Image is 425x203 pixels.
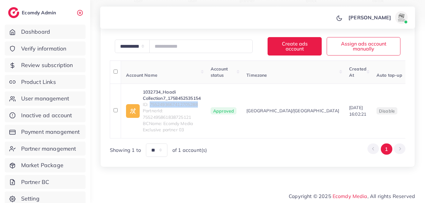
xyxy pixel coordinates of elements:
[5,25,86,39] a: Dashboard
[110,147,141,154] span: Showing 1 to
[126,104,140,118] img: ic-ad-info.7fc67b75.svg
[8,7,19,18] img: logo
[21,128,80,136] span: Payment management
[5,142,86,156] a: Partner management
[289,192,415,200] span: Copyright © 2025
[143,89,201,102] a: 1032734_Haadi Collection7_1758452535154
[381,143,392,155] button: Go to page 1
[379,108,395,114] span: disable
[211,66,228,78] span: Account status
[21,111,72,119] span: Inactive ad account
[246,108,339,114] span: [GEOGRAPHIC_DATA]/[GEOGRAPHIC_DATA]
[172,147,207,154] span: of 1 account(s)
[367,143,405,155] ul: Pagination
[21,94,69,103] span: User management
[5,41,86,56] a: Verify information
[22,10,58,16] h2: Ecomdy Admin
[5,158,86,172] a: Market Package
[5,175,86,189] a: Partner BC
[21,45,67,53] span: Verify information
[5,91,86,106] a: User management
[5,108,86,123] a: Inactive ad account
[5,58,86,72] a: Review subscription
[246,72,267,78] span: Timezone
[21,178,49,186] span: Partner BC
[21,78,56,86] span: Product Links
[333,193,367,199] a: Ecomdy Media
[376,72,402,78] span: Auto top-up
[143,101,201,108] span: ID: 7552493667412705288
[143,108,201,120] span: PartnerId: 7552495861838725121
[143,120,201,133] span: BCName: Ecomdy Media Exclusive partner 03
[268,37,322,56] button: Create ads account
[21,145,76,153] span: Partner management
[21,161,63,169] span: Market Package
[5,75,86,89] a: Product Links
[367,192,415,200] span: , All rights Reserved
[21,61,73,69] span: Review subscription
[349,66,367,78] span: Created At
[345,11,410,24] a: [PERSON_NAME]avatar
[21,195,40,203] span: Setting
[126,72,157,78] span: Account Name
[327,37,400,56] button: Assign ads account manually
[348,14,391,21] p: [PERSON_NAME]
[349,105,366,117] span: [DATE] 16:02:21
[5,125,86,139] a: Payment management
[211,107,236,115] span: Approved
[395,11,408,24] img: avatar
[8,7,58,18] a: logoEcomdy Admin
[21,28,50,36] span: Dashboard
